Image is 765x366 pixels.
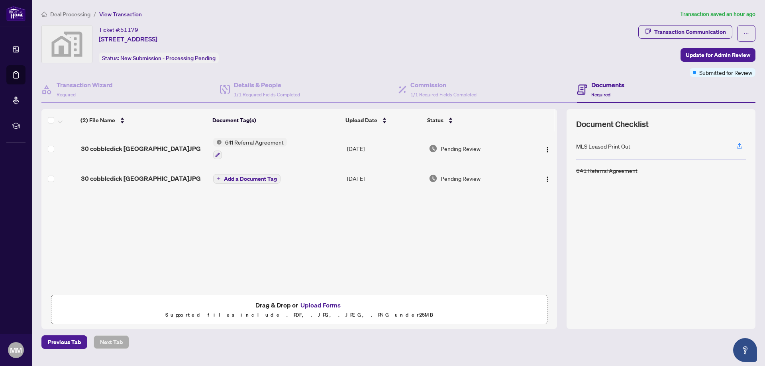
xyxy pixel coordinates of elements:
[56,310,542,320] p: Supported files include .PDF, .JPG, .JPEG, .PNG under 25 MB
[591,92,610,98] span: Required
[344,166,426,191] td: [DATE]
[51,295,547,325] span: Drag & Drop orUpload FormsSupported files include .PDF, .JPG, .JPEG, .PNG under25MB
[427,116,443,125] span: Status
[743,31,749,36] span: ellipsis
[429,144,437,153] img: Document Status
[224,176,277,182] span: Add a Document Tag
[42,25,92,63] img: svg%3e
[544,147,551,153] img: Logo
[99,11,142,18] span: View Transaction
[41,12,47,17] span: home
[541,142,554,155] button: Logo
[576,119,649,130] span: Document Checklist
[99,25,138,34] div: Ticket #:
[429,174,437,183] img: Document Status
[209,109,342,131] th: Document Tag(s)
[345,116,377,125] span: Upload Date
[213,173,280,184] button: Add a Document Tag
[441,174,481,183] span: Pending Review
[10,344,22,356] span: MM
[576,142,630,151] div: MLS Leased Print Out
[217,176,221,180] span: plus
[77,109,209,131] th: (2) File Name
[120,55,216,62] span: New Submission - Processing Pending
[234,92,300,98] span: 1/1 Required Fields Completed
[654,25,726,38] div: Transaction Communication
[686,49,750,61] span: Update for Admin Review
[213,174,280,184] button: Add a Document Tag
[733,338,757,362] button: Open asap
[99,53,219,63] div: Status:
[638,25,732,39] button: Transaction Communication
[48,336,81,348] span: Previous Tab
[6,6,25,21] img: logo
[41,335,87,349] button: Previous Tab
[99,34,157,44] span: [STREET_ADDRESS]
[213,138,287,159] button: Status Icon641 Referral Agreement
[81,144,201,153] span: 30 cobbledick [GEOGRAPHIC_DATA]JPG
[441,144,481,153] span: Pending Review
[81,174,201,183] span: 30 cobbledick [GEOGRAPHIC_DATA]JPG
[424,109,526,131] th: Status
[255,300,343,310] span: Drag & Drop or
[576,166,637,175] div: 641 Referral Agreement
[57,92,76,98] span: Required
[50,11,90,18] span: Deal Processing
[342,109,424,131] th: Upload Date
[80,116,115,125] span: (2) File Name
[298,300,343,310] button: Upload Forms
[410,92,477,98] span: 1/1 Required Fields Completed
[234,80,300,90] h4: Details & People
[591,80,624,90] h4: Documents
[222,138,287,147] span: 641 Referral Agreement
[699,68,752,77] span: Submitted for Review
[344,131,426,166] td: [DATE]
[120,26,138,33] span: 51179
[94,335,129,349] button: Next Tab
[680,10,755,19] article: Transaction saved an hour ago
[544,176,551,182] img: Logo
[541,172,554,185] button: Logo
[94,10,96,19] li: /
[213,138,222,147] img: Status Icon
[410,80,477,90] h4: Commission
[57,80,113,90] h4: Transaction Wizard
[681,48,755,62] button: Update for Admin Review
